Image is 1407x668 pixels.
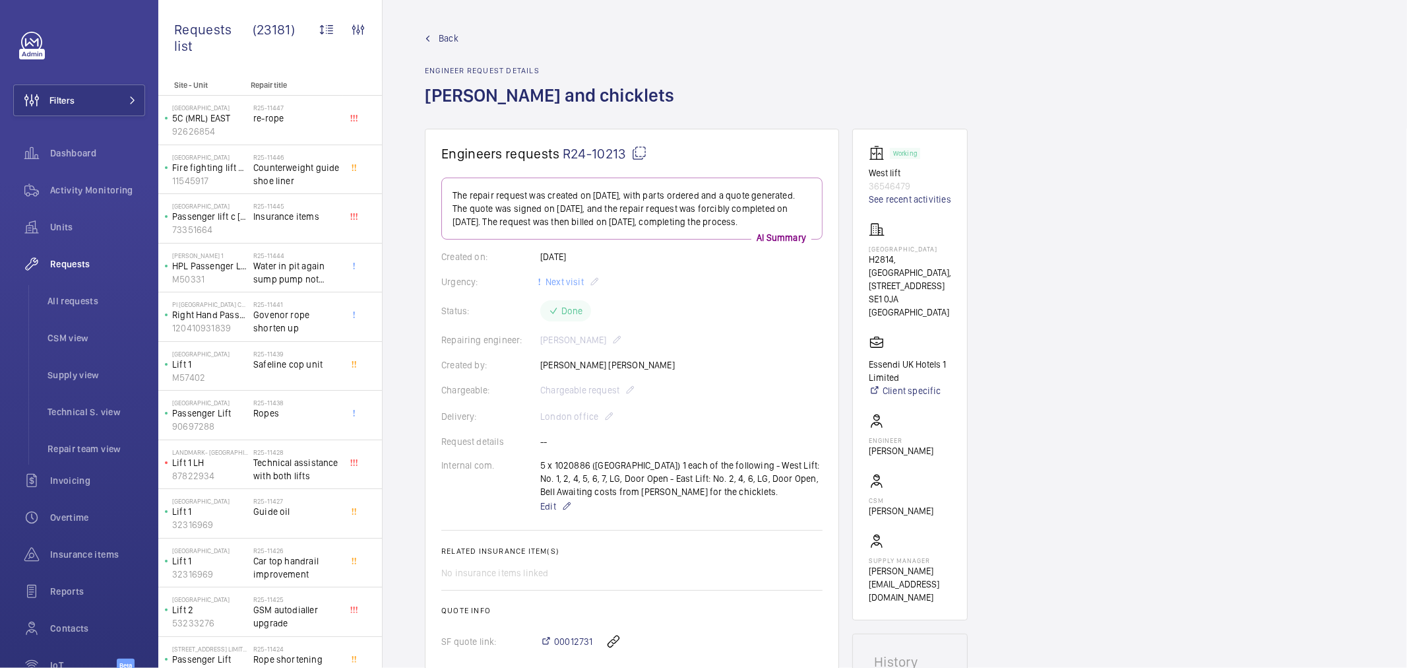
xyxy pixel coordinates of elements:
span: Activity Monitoring [50,184,145,197]
p: CSM [869,496,933,504]
span: re-rope [253,112,340,125]
p: Right Hand Passenger Lift triplex [172,308,248,321]
span: Requests list [174,21,253,54]
p: 11545917 [172,174,248,187]
p: 32316969 [172,518,248,531]
p: 32316969 [172,568,248,581]
p: Lift 2 [172,603,248,617]
img: elevator.svg [869,145,890,161]
span: 00012731 [554,635,592,648]
p: 5C (MRL) EAST [172,112,248,125]
h2: Related insurance item(s) [441,547,823,556]
p: Site - Unit [158,81,245,90]
h2: R25-11441 [253,300,340,308]
p: [PERSON_NAME] [869,504,933,518]
p: Working [893,151,917,156]
p: 73351664 [172,223,248,236]
p: Supply manager [869,556,951,564]
h2: R25-11446 [253,153,340,161]
span: Insurance items [253,210,340,223]
p: SE1 0JA [GEOGRAPHIC_DATA] [869,292,951,319]
p: [GEOGRAPHIC_DATA] [869,245,951,253]
span: GSM autodialler upgrade [253,603,340,630]
p: [PERSON_NAME] [869,444,933,457]
span: Guide oil [253,505,340,518]
p: 87822934 [172,469,248,483]
span: Filters [49,94,75,107]
p: HPL Passenger Lift [172,259,248,273]
span: Supply view [47,368,145,382]
span: Back [439,32,458,45]
p: [GEOGRAPHIC_DATA] [172,202,248,210]
span: Contacts [50,622,145,635]
span: R24-10213 [563,145,647,162]
span: Repair team view [47,442,145,455]
span: Technical S. view [47,405,145,418]
p: M57402 [172,371,248,384]
span: Water in pit again sump pump not working [253,259,340,286]
p: Lift 1 [172,554,248,568]
span: Rope shortening [253,653,340,666]
span: Overtime [50,511,145,524]
p: Lift 1 [172,505,248,518]
a: 00012731 [540,635,592,648]
p: [PERSON_NAME][EMAIL_ADDRESS][DOMAIN_NAME] [869,564,951,604]
p: [GEOGRAPHIC_DATA] [172,350,248,358]
h2: R25-11445 [253,202,340,210]
h2: R25-11439 [253,350,340,358]
p: [GEOGRAPHIC_DATA] [172,547,248,554]
span: Govenor rope shorten up [253,308,340,335]
span: All requests [47,294,145,308]
span: Dashboard [50,147,145,160]
h2: R25-11447 [253,104,340,112]
h2: R25-11426 [253,547,340,554]
h1: [PERSON_NAME] and chicklets [425,83,682,129]
p: Repair title [251,81,338,90]
h2: Quote info [441,606,823,615]
h2: R25-11444 [253,251,340,259]
p: Fire fighting lift mp500 [172,161,248,174]
p: M50331 [172,273,248,286]
h2: Engineer request details [425,66,682,75]
p: Passenger lift c [PERSON_NAME]/selcom [172,210,248,223]
p: H2814, [GEOGRAPHIC_DATA], [STREET_ADDRESS] [869,253,951,292]
span: Ropes [253,407,340,420]
button: Filters [13,84,145,116]
span: Safeline cop unit [253,358,340,371]
span: Units [50,220,145,234]
p: 36546479 [869,180,951,193]
h2: R25-11424 [253,645,340,653]
span: Engineers requests [441,145,560,162]
h2: R25-11438 [253,399,340,407]
span: Invoicing [50,474,145,487]
span: Reports [50,585,145,598]
h2: R25-11427 [253,497,340,505]
p: 90697288 [172,420,248,433]
h2: R25-11428 [253,448,340,456]
p: Landmark- [GEOGRAPHIC_DATA] [172,448,248,456]
p: Passenger Lift [172,653,248,666]
p: [GEOGRAPHIC_DATA] [172,153,248,161]
p: Lift 1 LH [172,456,248,469]
span: Technical assistance with both lifts [253,456,340,483]
a: Client specific [869,384,951,397]
p: [GEOGRAPHIC_DATA] [172,399,248,407]
p: [GEOGRAPHIC_DATA] [172,497,248,505]
p: 92626854 [172,125,248,138]
p: 120410931839 [172,321,248,335]
span: Edit [540,500,556,513]
span: Counterweight guide shoe liner [253,161,340,187]
p: PI [GEOGRAPHIC_DATA] Chiswick [172,300,248,308]
p: [STREET_ADDRESS] Limited [172,645,248,653]
span: CSM view [47,331,145,345]
span: Requests [50,257,145,271]
p: [GEOGRAPHIC_DATA] [172,104,248,112]
p: Engineer [869,436,933,444]
p: West lift [869,166,951,180]
span: Insurance items [50,548,145,561]
p: AI Summary [751,231,811,244]
p: Passenger Lift [172,407,248,420]
p: 53233276 [172,617,248,630]
h2: R25-11425 [253,595,340,603]
p: [GEOGRAPHIC_DATA] [172,595,248,603]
